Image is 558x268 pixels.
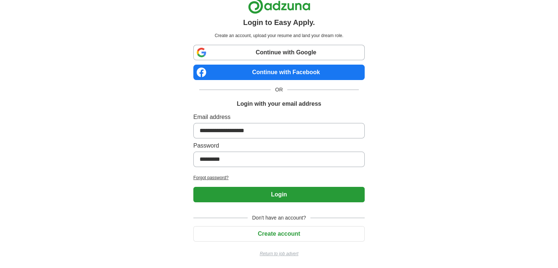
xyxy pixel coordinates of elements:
[193,250,365,257] a: Return to job advert
[193,174,365,181] a: Forgot password?
[193,187,365,202] button: Login
[193,113,365,122] label: Email address
[195,32,363,39] p: Create an account, upload your resume and land your dream role.
[271,86,287,94] span: OR
[248,214,310,222] span: Don't have an account?
[193,65,365,80] a: Continue with Facebook
[193,231,365,237] a: Create account
[193,226,365,242] button: Create account
[193,45,365,60] a: Continue with Google
[237,99,321,108] h1: Login with your email address
[243,17,315,28] h1: Login to Easy Apply.
[193,141,365,150] label: Password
